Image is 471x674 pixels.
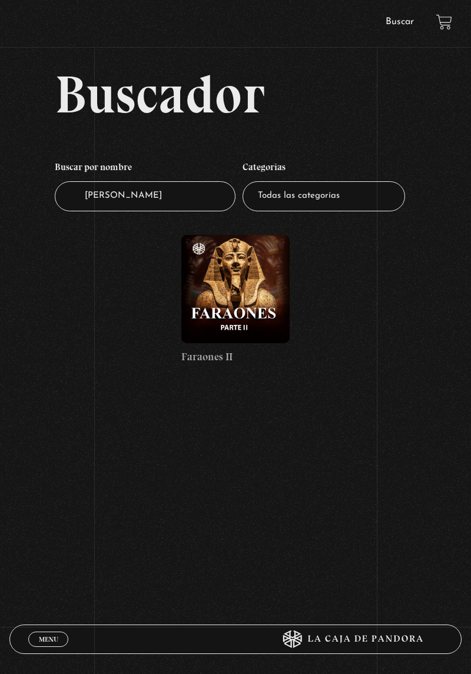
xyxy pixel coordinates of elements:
span: Cerrar [35,645,62,653]
a: View your shopping cart [436,14,452,30]
h4: Categorías [243,156,405,182]
a: Buscar [386,17,414,26]
span: Menu [39,636,58,643]
a: Faraones II [181,235,290,365]
h2: Buscador [55,68,462,121]
h4: Buscar por nombre [55,156,235,182]
h4: Faraones II [181,349,290,365]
